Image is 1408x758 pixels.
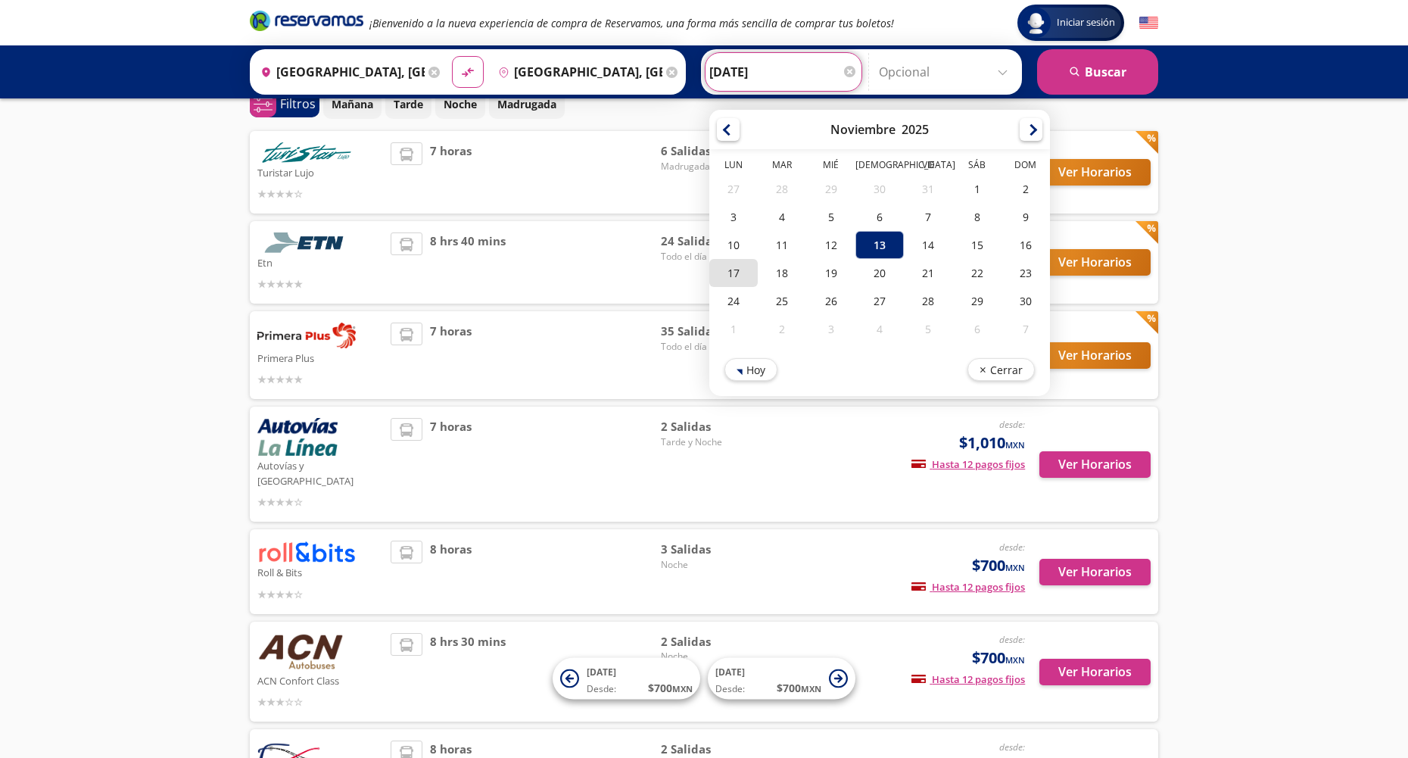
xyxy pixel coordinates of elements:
[1005,654,1025,666] small: MXN
[879,53,1014,91] input: Opcional
[661,232,767,250] span: 24 Salidas
[758,287,806,315] div: 25-Nov-25
[1005,439,1025,451] small: MXN
[952,175,1001,203] div: 01-Nov-25
[257,563,383,581] p: Roll & Bits
[587,682,616,696] span: Desde:
[435,89,485,119] button: Noche
[661,250,767,264] span: Todo el día
[661,340,767,354] span: Todo el día
[855,231,904,259] div: 13-Nov-25
[855,287,904,315] div: 27-Nov-25
[661,323,767,340] span: 35 Salidas
[430,323,472,388] span: 7 horas
[257,163,383,181] p: Turistar Lujo
[661,435,767,449] span: Tarde y Noche
[724,358,777,381] button: Hoy
[553,658,700,700] button: [DATE]Desde:$700MXN
[661,541,767,558] span: 3 Salidas
[904,203,952,231] div: 07-Nov-25
[758,175,806,203] div: 28-Oct-25
[855,315,904,343] div: 04-Dic-25
[394,96,423,112] p: Tarde
[497,96,556,112] p: Madrugada
[661,142,767,160] span: 6 Salidas
[1139,14,1158,33] button: English
[250,9,363,32] i: Brand Logo
[1001,315,1050,343] div: 07-Dic-25
[952,203,1001,231] div: 08-Nov-25
[904,315,952,343] div: 05-Dic-25
[709,287,758,315] div: 24-Nov-25
[807,203,855,231] div: 05-Nov-25
[587,666,616,678] span: [DATE]
[369,16,894,30] em: ¡Bienvenido a la nueva experiencia de compra de Reservamos, una forma más sencilla de comprar tus...
[801,683,821,694] small: MXN
[1039,659,1151,685] button: Ver Horarios
[1051,15,1121,30] span: Iniciar sesión
[715,666,745,678] span: [DATE]
[709,158,758,175] th: Lunes
[1005,562,1025,573] small: MXN
[257,671,383,689] p: ACN Confort Class
[430,633,506,711] span: 8 hrs 30 mins
[257,253,383,271] p: Etn
[807,287,855,315] div: 26-Nov-25
[661,650,767,663] span: Noche
[758,231,806,259] div: 11-Nov-25
[911,672,1025,686] span: Hasta 12 pagos fijos
[855,203,904,231] div: 06-Nov-25
[257,232,356,253] img: Etn
[999,418,1025,431] em: desde:
[967,358,1035,381] button: Cerrar
[709,231,758,259] div: 10-Nov-25
[972,554,1025,577] span: $700
[952,158,1001,175] th: Sábado
[999,633,1025,646] em: desde:
[430,142,472,202] span: 7 horas
[332,96,373,112] p: Mañana
[257,456,383,488] p: Autovías y [GEOGRAPHIC_DATA]
[807,175,855,203] div: 29-Oct-25
[250,91,319,117] button: 0Filtros
[250,9,363,36] a: Brand Logo
[709,315,758,343] div: 01-Dic-25
[952,287,1001,315] div: 29-Nov-25
[911,580,1025,594] span: Hasta 12 pagos fijos
[1039,249,1151,276] button: Ver Horarios
[952,259,1001,287] div: 22-Nov-25
[758,203,806,231] div: 04-Nov-25
[444,96,477,112] p: Noche
[661,160,767,173] span: Madrugada y Noche
[1039,559,1151,585] button: Ver Horarios
[661,741,767,758] span: 2 Salidas
[807,315,855,343] div: 03-Dic-25
[709,53,858,91] input: Elegir Fecha
[758,259,806,287] div: 18-Nov-25
[777,680,821,696] span: $ 700
[758,315,806,343] div: 02-Dic-25
[430,541,472,602] span: 8 horas
[709,203,758,231] div: 03-Nov-25
[709,259,758,287] div: 17-Nov-25
[855,259,904,287] div: 20-Nov-25
[1039,342,1151,369] button: Ver Horarios
[672,683,693,694] small: MXN
[904,287,952,315] div: 28-Nov-25
[257,418,338,456] img: Autovías y La Línea
[1001,231,1050,259] div: 16-Nov-25
[323,89,382,119] button: Mañana
[709,175,758,203] div: 27-Oct-25
[855,175,904,203] div: 30-Oct-25
[492,53,662,91] input: Buscar Destino
[254,53,425,91] input: Buscar Origen
[257,348,383,367] p: Primera Plus
[999,741,1025,753] em: desde:
[257,142,356,163] img: Turistar Lujo
[648,680,693,696] span: $ 700
[257,633,344,671] img: ACN Confort Class
[904,175,952,203] div: 31-Oct-25
[489,89,565,119] button: Madrugada
[904,231,952,259] div: 14-Nov-25
[661,558,767,572] span: Noche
